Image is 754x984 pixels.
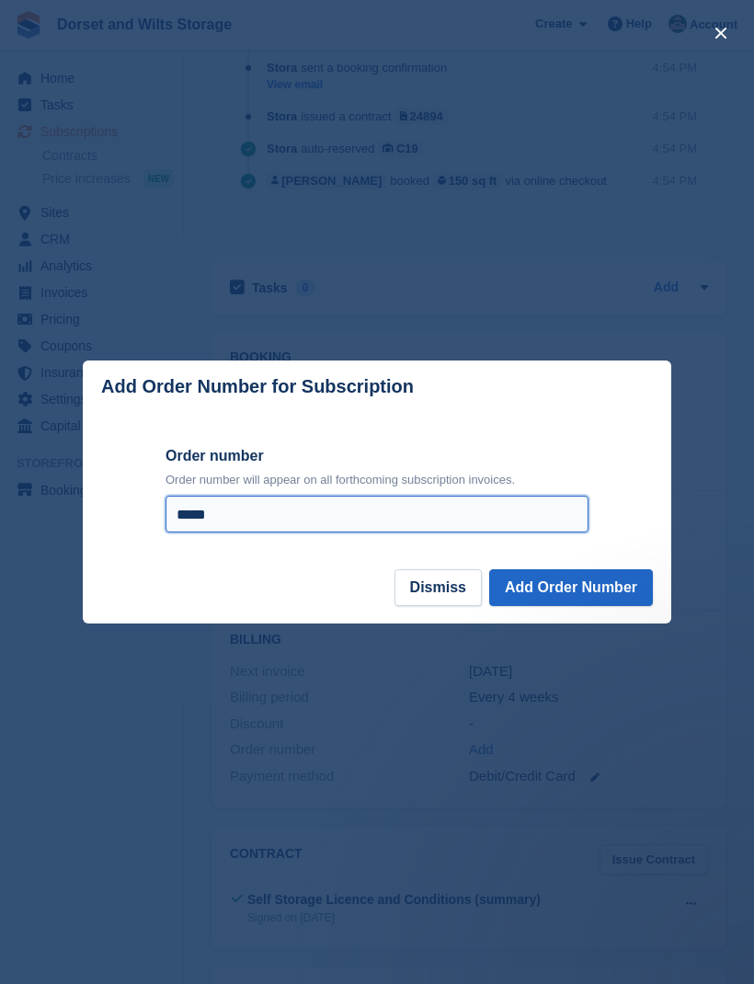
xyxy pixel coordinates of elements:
[489,569,653,606] button: Add Order Number
[166,471,588,489] p: Order number will appear on all forthcoming subscription invoices.
[706,18,736,48] button: close
[394,569,482,606] button: Dismiss
[166,445,588,467] label: Order number
[101,376,414,397] p: Add Order Number for Subscription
